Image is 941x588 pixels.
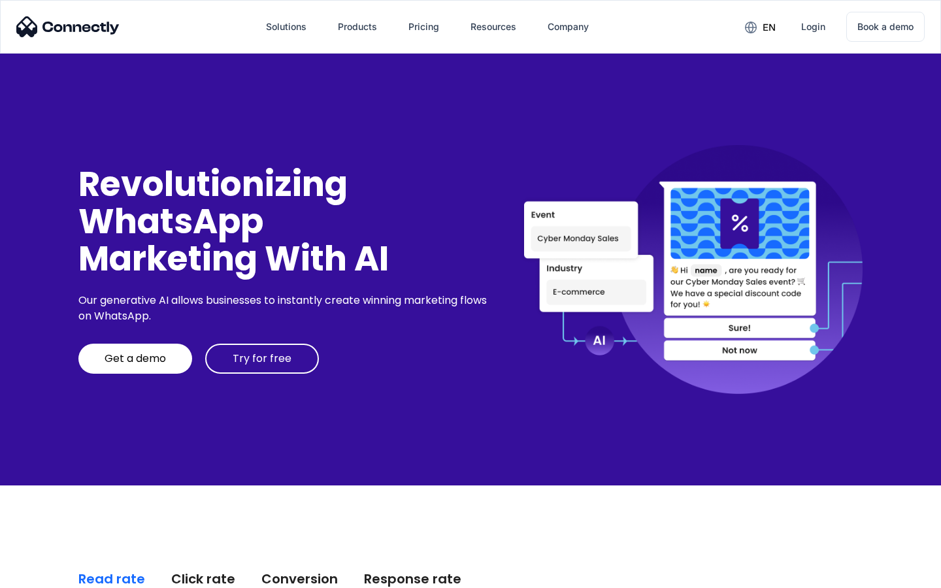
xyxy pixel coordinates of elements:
div: Try for free [233,352,291,365]
div: Get a demo [105,352,166,365]
img: Connectly Logo [16,16,120,37]
div: Pricing [408,18,439,36]
a: Pricing [398,11,450,42]
div: en [763,18,776,37]
div: Conversion [261,570,338,588]
div: Solutions [266,18,306,36]
div: Click rate [171,570,235,588]
div: Resources [470,18,516,36]
div: Company [548,18,589,36]
div: Read rate [78,570,145,588]
a: Try for free [205,344,319,374]
div: Our generative AI allows businesses to instantly create winning marketing flows on WhatsApp. [78,293,491,324]
div: Response rate [364,570,461,588]
div: Login [801,18,825,36]
div: Products [338,18,377,36]
a: Get a demo [78,344,192,374]
a: Login [791,11,836,42]
div: Revolutionizing WhatsApp Marketing With AI [78,165,491,278]
a: Book a demo [846,12,925,42]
